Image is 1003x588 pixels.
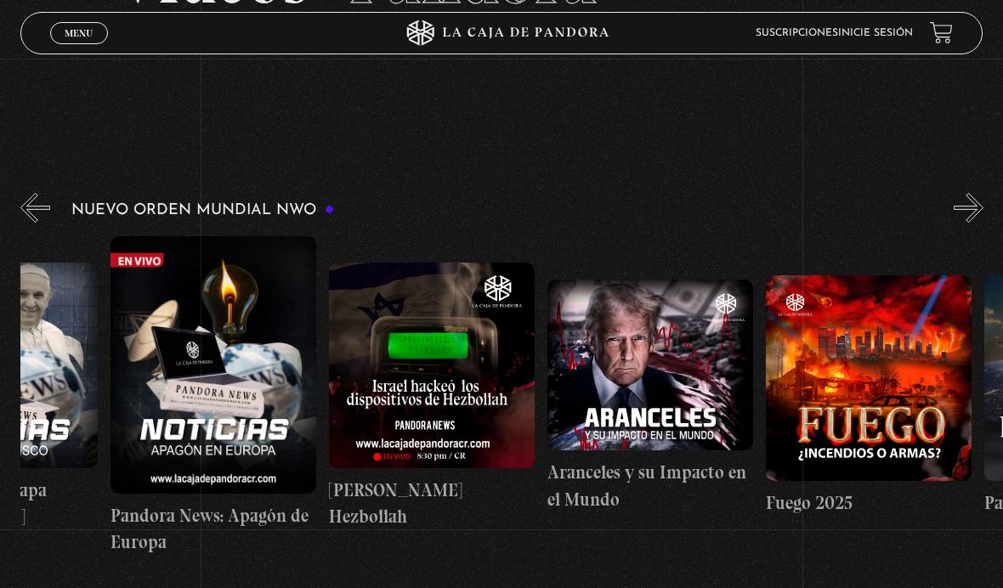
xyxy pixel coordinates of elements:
[766,489,972,517] h4: Fuego 2025
[547,235,753,557] a: Aranceles y su Impacto en el Mundo
[329,477,535,530] h4: [PERSON_NAME] Hezbollah
[329,235,535,557] a: [PERSON_NAME] Hezbollah
[930,21,953,44] a: View your shopping cart
[547,459,753,512] h4: Aranceles y su Impacto en el Mundo
[20,193,50,223] button: Previous
[59,42,99,54] span: Cerrar
[766,235,972,557] a: Fuego 2025
[110,502,316,556] h4: Pandora News: Apagón de Europa
[954,193,983,223] button: Next
[838,28,913,38] a: Inicie sesión
[65,28,93,38] span: Menu
[756,28,838,38] a: Suscripciones
[110,235,316,557] a: Pandora News: Apagón de Europa
[71,202,335,218] h3: Nuevo Orden Mundial NWO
